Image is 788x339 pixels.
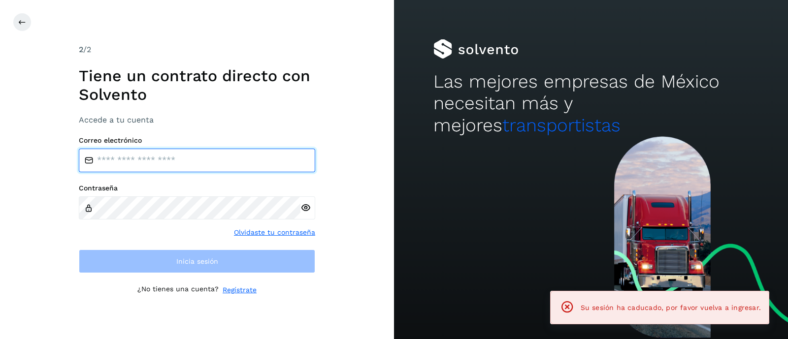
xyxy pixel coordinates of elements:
label: Contraseña [79,184,315,192]
span: 2 [79,45,83,54]
span: Inicia sesión [176,258,218,265]
a: Regístrate [223,285,257,295]
label: Correo electrónico [79,136,315,145]
h1: Tiene un contrato directo con Solvento [79,66,315,104]
p: ¿No tienes una cuenta? [137,285,219,295]
h2: Las mejores empresas de México necesitan más y mejores [433,71,749,136]
span: transportistas [502,115,621,136]
button: Inicia sesión [79,249,315,273]
span: Su sesión ha caducado, por favor vuelva a ingresar. [581,304,761,311]
a: Olvidaste tu contraseña [234,227,315,238]
h3: Accede a tu cuenta [79,115,315,124]
div: /2 [79,44,315,56]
